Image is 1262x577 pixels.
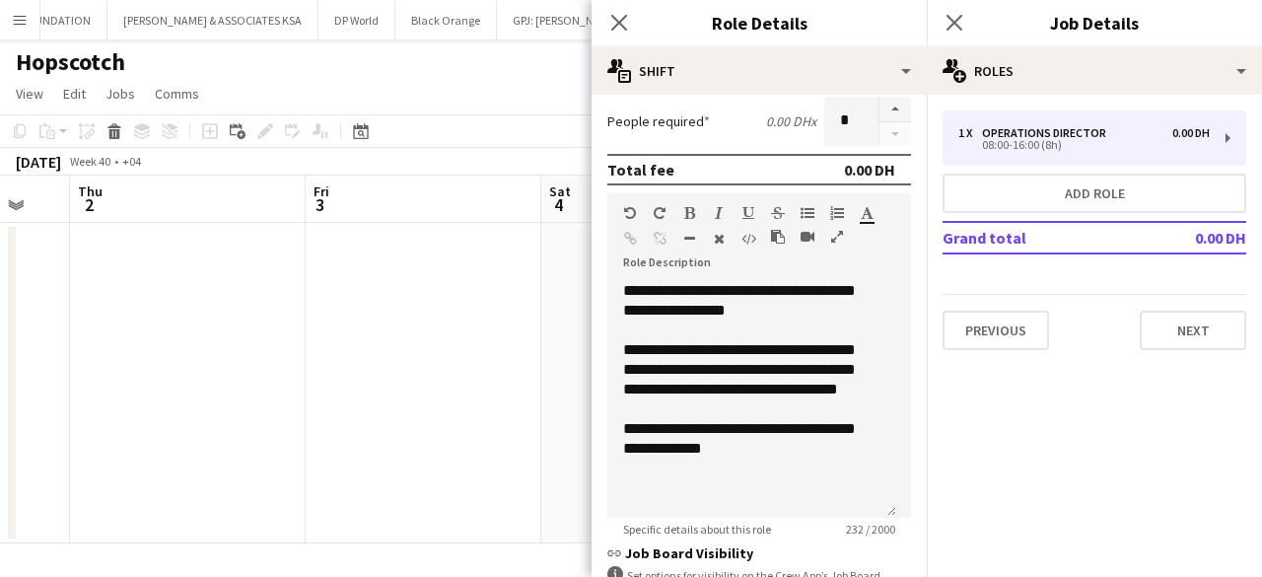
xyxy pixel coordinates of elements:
[771,229,785,245] button: Paste as plain text
[311,193,329,216] span: 3
[801,229,814,245] button: Insert video
[155,85,199,103] span: Comms
[75,193,103,216] span: 2
[65,154,114,169] span: Week 40
[830,205,844,221] button: Ordered List
[943,222,1130,253] td: Grand total
[147,81,207,107] a: Comms
[766,112,816,130] div: 0.00 DH x
[741,205,755,221] button: Underline
[943,311,1049,350] button: Previous
[682,205,696,221] button: Bold
[712,231,726,247] button: Clear Formatting
[741,231,755,247] button: HTML Code
[314,182,329,200] span: Fri
[549,182,571,200] span: Sat
[1130,222,1246,253] td: 0.00 DH
[55,81,94,107] a: Edit
[653,205,666,221] button: Redo
[879,97,911,122] button: Increase
[107,1,318,39] button: [PERSON_NAME] & ASSOCIATES KSA
[771,205,785,221] button: Strikethrough
[16,152,61,172] div: [DATE]
[8,81,51,107] a: View
[830,522,911,537] span: 232 / 2000
[927,47,1262,95] div: Roles
[927,10,1262,36] h3: Job Details
[958,126,982,140] div: 1 x
[592,47,927,95] div: Shift
[16,85,43,103] span: View
[982,126,1114,140] div: Operations Director
[607,522,787,537] span: Specific details about this role
[830,229,844,245] button: Fullscreen
[607,112,710,130] label: People required
[958,140,1210,150] div: 08:00-16:00 (8h)
[63,85,86,103] span: Edit
[78,182,103,200] span: Thu
[122,154,141,169] div: +04
[860,205,874,221] button: Text Color
[712,205,726,221] button: Italic
[844,160,895,180] div: 0.00 DH
[607,544,911,562] h3: Job Board Visibility
[1140,311,1246,350] button: Next
[607,160,674,180] div: Total fee
[682,231,696,247] button: Horizontal Line
[592,10,927,36] h3: Role Details
[105,85,135,103] span: Jobs
[497,1,636,39] button: GPJ: [PERSON_NAME]
[623,205,637,221] button: Undo
[16,47,125,77] h1: Hopscotch
[318,1,395,39] button: DP World
[395,1,497,39] button: Black Orange
[1172,126,1210,140] div: 0.00 DH
[98,81,143,107] a: Jobs
[943,174,1246,213] button: Add role
[546,193,571,216] span: 4
[801,205,814,221] button: Unordered List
